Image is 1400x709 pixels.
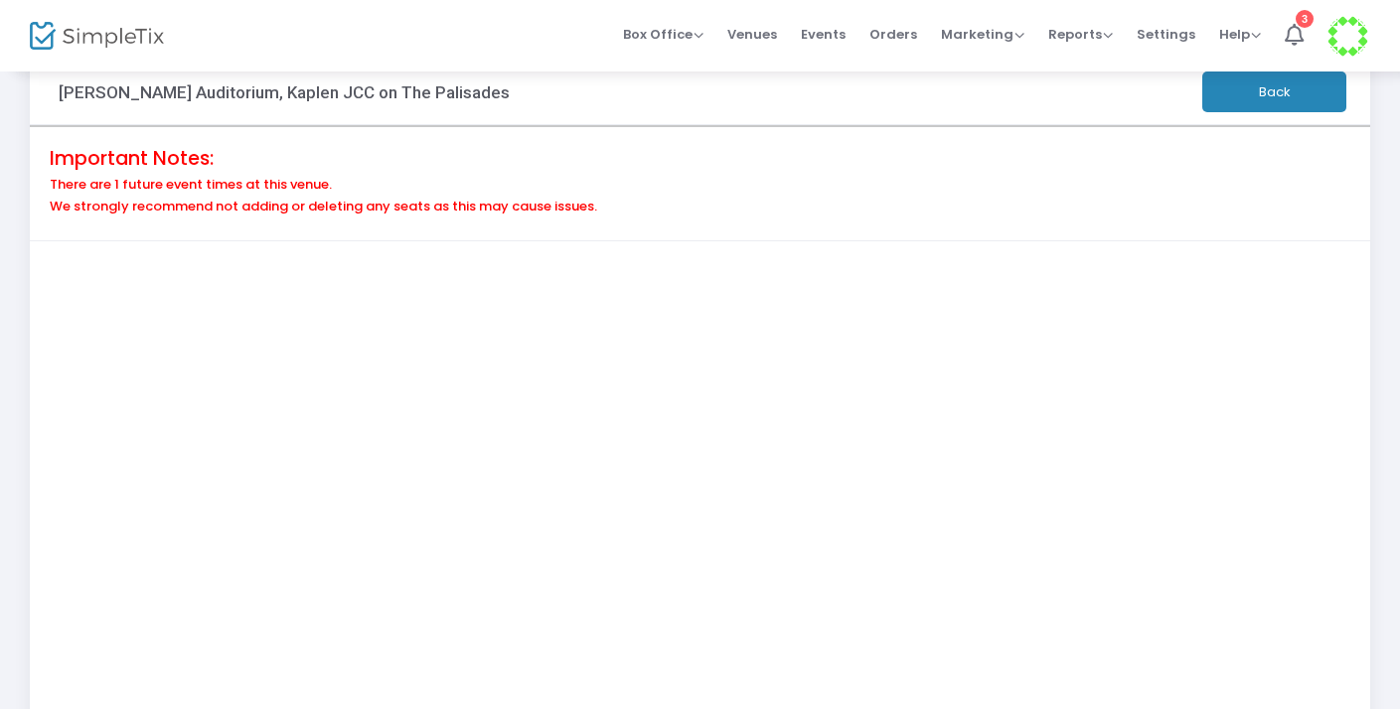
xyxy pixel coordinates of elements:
[941,25,1024,44] span: Marketing
[1048,25,1113,44] span: Reports
[623,25,703,44] span: Box Office
[1202,71,1346,112] button: Back
[50,199,1350,214] h6: We strongly recommend not adding or deleting any seats as this may cause issues.
[727,9,777,60] span: Venues
[1219,25,1261,44] span: Help
[801,9,846,60] span: Events
[59,82,510,102] h3: [PERSON_NAME] Auditorium, Kaplen JCC on The Palisades
[869,9,917,60] span: Orders
[50,177,1350,193] h6: There are 1 future event times at this venue.
[1137,9,1195,60] span: Settings
[50,147,1350,170] h4: Important Notes:
[1296,10,1314,28] div: 3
